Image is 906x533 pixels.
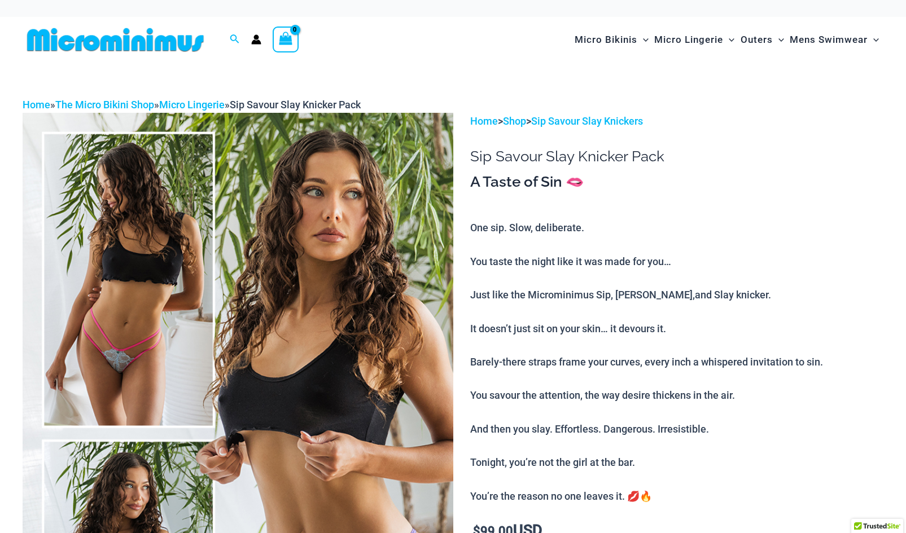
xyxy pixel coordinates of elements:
a: OutersMenu ToggleMenu Toggle [738,23,787,57]
span: Outers [741,25,773,54]
span: Menu Toggle [868,25,879,54]
span: Mens Swimwear [790,25,868,54]
a: Search icon link [230,33,240,47]
a: Home [470,115,498,127]
img: MM SHOP LOGO FLAT [23,27,208,52]
a: Shop [503,115,526,127]
a: The Micro Bikini Shop [55,99,154,111]
h3: A Taste of Sin 🫦 [470,173,883,192]
h1: Sip Savour Slay Knicker Pack [470,148,883,165]
nav: Site Navigation [570,21,883,59]
a: Micro Lingerie [159,99,225,111]
span: Micro Bikinis [575,25,637,54]
a: View Shopping Cart, empty [273,27,299,52]
a: Micro BikinisMenu ToggleMenu Toggle [572,23,651,57]
a: Home [23,99,50,111]
a: Micro LingerieMenu ToggleMenu Toggle [651,23,737,57]
a: Account icon link [251,34,261,45]
span: » » » [23,99,361,111]
a: Sip Savour Slay Knickers [531,115,643,127]
p: > > [470,113,883,130]
span: Menu Toggle [723,25,734,54]
a: Mens SwimwearMenu ToggleMenu Toggle [787,23,882,57]
span: Micro Lingerie [654,25,723,54]
span: Menu Toggle [637,25,649,54]
span: Menu Toggle [773,25,784,54]
span: Sip Savour Slay Knicker Pack [230,99,361,111]
p: One sip. Slow, deliberate. You taste the night like it was made for you… Just like the Microminim... [470,219,883,504]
